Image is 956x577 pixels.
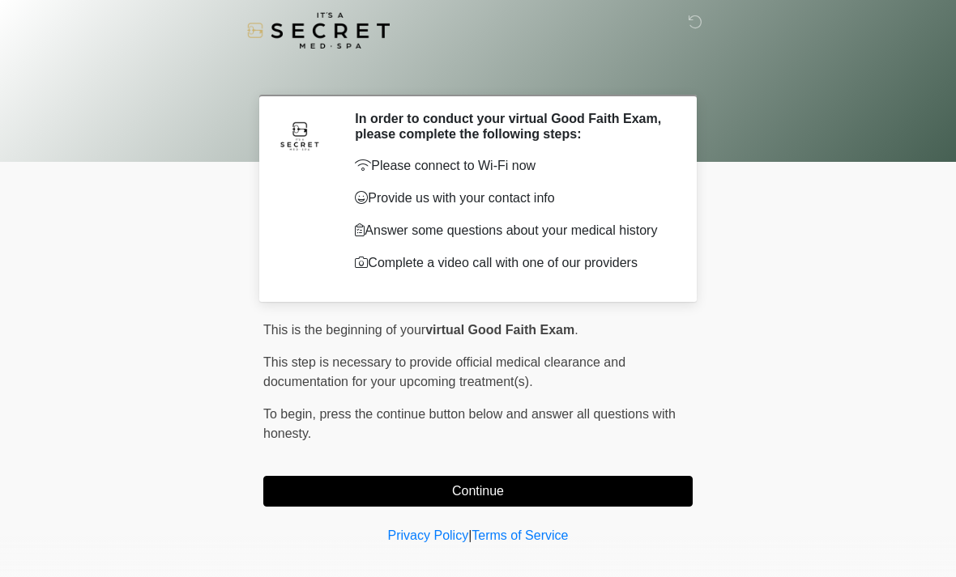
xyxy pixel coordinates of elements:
img: It's A Secret Med Spa Logo [247,12,390,49]
span: press the continue button below and answer all questions with honesty. [263,407,676,440]
p: Provide us with your contact info [355,189,668,208]
strong: virtual Good Faith Exam [425,323,574,337]
span: To begin, [263,407,319,421]
p: Complete a video call with one of our providers [355,253,668,273]
p: Please connect to Wi-Fi now [355,156,668,176]
p: Answer some questions about your medical history [355,221,668,240]
button: Continue [263,476,693,507]
span: . [574,323,578,337]
a: | [468,528,472,542]
img: Agent Avatar [275,111,324,159]
h2: In order to conduct your virtual Good Faith Exam, please complete the following steps: [355,111,668,142]
a: Terms of Service [472,528,568,542]
h1: ‎ ‎ [251,58,705,88]
a: Privacy Policy [388,528,469,542]
span: This step is necessary to provide official medical clearance and documentation for your upcoming ... [263,355,625,388]
span: This is the beginning of your [263,323,425,337]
